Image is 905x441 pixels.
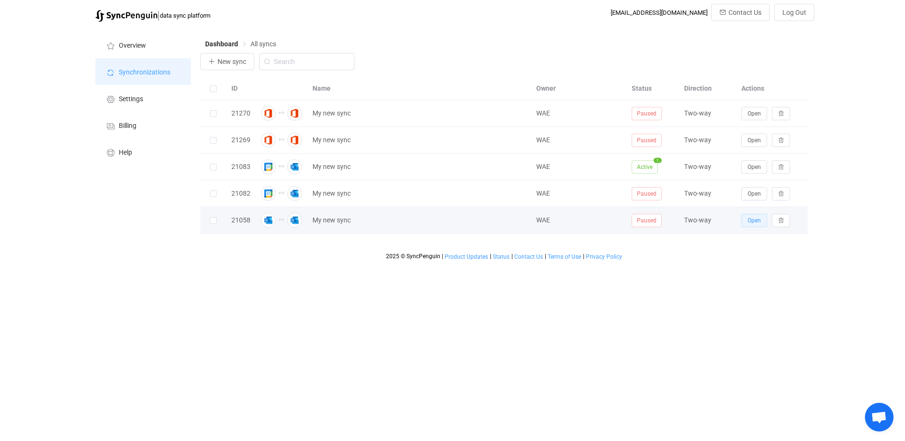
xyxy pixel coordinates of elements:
[748,217,761,224] span: Open
[95,9,210,22] a: |data sync platform
[227,135,255,146] div: 21269
[632,214,662,227] span: Paused
[711,4,770,21] button: Contact Us
[445,253,488,260] span: Product Updates
[627,83,679,94] div: Status
[748,137,761,144] span: Open
[442,253,443,260] span: |
[287,213,302,228] img: outlook.png
[312,108,351,119] span: My new sync
[728,9,761,16] span: Contact Us
[157,9,160,22] span: |
[748,110,761,117] span: Open
[492,253,510,260] a: Status
[287,106,302,121] img: microsoft365.png
[741,187,767,200] button: Open
[741,214,767,227] button: Open
[227,215,255,226] div: 21058
[227,188,255,199] div: 21082
[611,9,707,16] div: [EMAIL_ADDRESS][DOMAIN_NAME]
[679,83,737,94] div: Direction
[741,134,767,147] button: Open
[632,160,658,174] span: Active
[200,53,254,70] button: New sync
[782,9,806,16] span: Log Out
[312,188,351,199] span: My new sync
[741,109,767,117] a: Open
[583,253,584,260] span: |
[737,83,808,94] div: Actions
[261,133,276,147] img: microsoft365.png
[654,157,662,163] span: 1
[119,95,143,103] span: Settings
[632,187,662,200] span: Paused
[748,190,761,197] span: Open
[95,31,191,58] a: Overview
[119,149,132,157] span: Help
[511,253,513,260] span: |
[741,163,767,170] a: Open
[547,253,582,260] a: Terms of Use
[741,107,767,120] button: Open
[632,107,662,120] span: Paused
[545,253,546,260] span: |
[218,58,246,65] span: New sync
[679,108,737,119] div: Two-way
[536,163,550,170] span: WAE
[261,106,276,121] img: microsoft365.png
[119,42,146,50] span: Overview
[514,253,543,260] a: Contact Us
[95,85,191,112] a: Settings
[741,160,767,174] button: Open
[386,253,440,260] span: 2025 © SyncPenguin
[160,12,210,19] span: data sync platform
[490,253,491,260] span: |
[679,188,737,199] div: Two-way
[287,133,302,147] img: microsoft365.png
[287,186,302,201] img: outlook.png
[227,83,255,94] div: ID
[586,253,622,260] span: Privacy Policy
[493,253,510,260] span: Status
[748,164,761,170] span: Open
[119,122,136,130] span: Billing
[261,213,276,228] img: outlook.png
[536,109,550,117] span: WAE
[531,83,627,94] div: Owner
[312,215,351,226] span: My new sync
[536,216,550,224] span: WAE
[205,40,238,48] span: Dashboard
[585,253,623,260] a: Privacy Policy
[536,189,550,197] span: WAE
[632,134,662,147] span: Paused
[95,138,191,165] a: Help
[205,41,276,47] div: Breadcrumb
[536,136,550,144] span: WAE
[227,161,255,172] div: 21083
[679,135,737,146] div: Two-way
[287,159,302,174] img: outlook.png
[679,161,737,172] div: Two-way
[741,216,767,224] a: Open
[250,40,276,48] span: All syncs
[308,83,531,94] div: Name
[679,215,737,226] div: Two-way
[548,253,581,260] span: Terms of Use
[865,403,894,431] a: Open chat
[444,253,489,260] a: Product Updates
[119,69,170,76] span: Synchronizations
[741,136,767,144] a: Open
[95,58,191,85] a: Synchronizations
[95,10,157,22] img: syncpenguin.svg
[259,53,354,70] input: Search
[312,135,351,146] span: My new sync
[95,112,191,138] a: Billing
[774,4,814,21] button: Log Out
[741,189,767,197] a: Open
[261,159,276,174] img: google.png
[261,186,276,201] img: google.png
[312,161,351,172] span: My new sync
[227,108,255,119] div: 21270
